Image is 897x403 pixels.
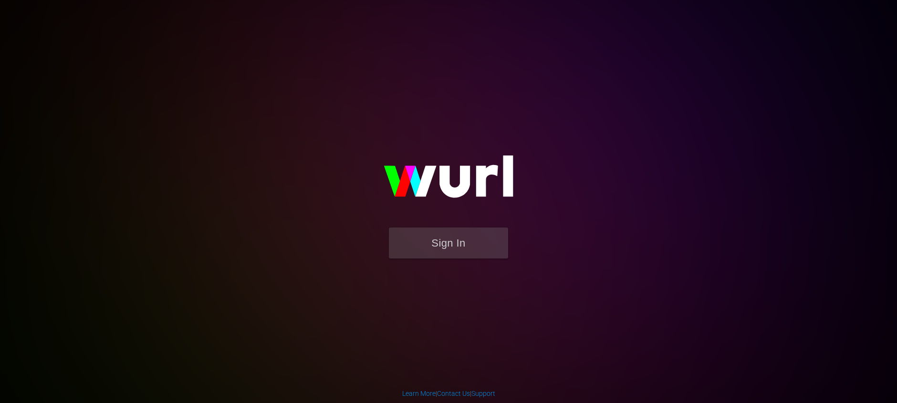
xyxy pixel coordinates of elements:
img: wurl-logo-on-black-223613ac3d8ba8fe6dc639794a292ebdb59501304c7dfd60c99c58986ef67473.svg [353,135,544,227]
div: | | [402,389,495,398]
a: Support [471,390,495,397]
button: Sign In [389,227,508,258]
a: Contact Us [437,390,470,397]
a: Learn More [402,390,436,397]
